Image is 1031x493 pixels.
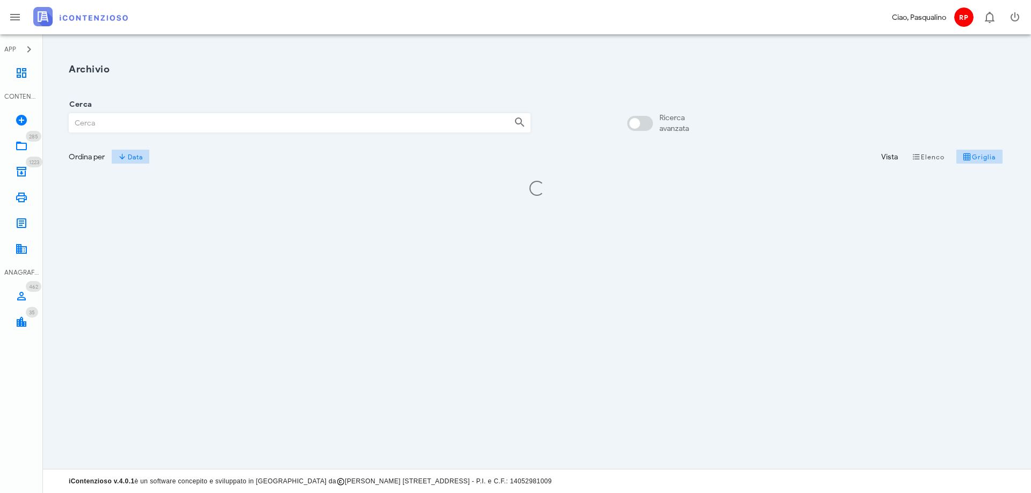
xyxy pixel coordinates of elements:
[69,114,505,132] input: Cerca
[659,113,689,134] div: Ricerca avanzata
[29,309,35,316] span: 35
[4,268,39,277] div: ANAGRAFICA
[29,283,38,290] span: 462
[950,4,976,30] button: RP
[29,159,39,166] span: 1223
[892,12,946,23] div: Ciao, Pasqualino
[33,7,128,26] img: logo-text-2x.png
[66,99,92,110] label: Cerca
[4,92,39,101] div: CONTENZIOSO
[111,149,150,164] button: Data
[69,151,105,163] div: Ordina per
[912,152,945,161] span: Elenco
[26,157,42,167] span: Distintivo
[904,149,952,164] button: Elenco
[26,131,41,142] span: Distintivo
[69,62,1005,77] h1: Archivio
[29,133,38,140] span: 285
[963,152,996,161] span: Griglia
[956,149,1003,164] button: Griglia
[26,281,41,292] span: Distintivo
[118,152,142,161] span: Data
[69,477,134,485] strong: iContenzioso v.4.0.1
[881,151,898,163] div: Vista
[976,4,1002,30] button: Distintivo
[954,8,974,27] span: RP
[26,307,38,318] span: Distintivo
